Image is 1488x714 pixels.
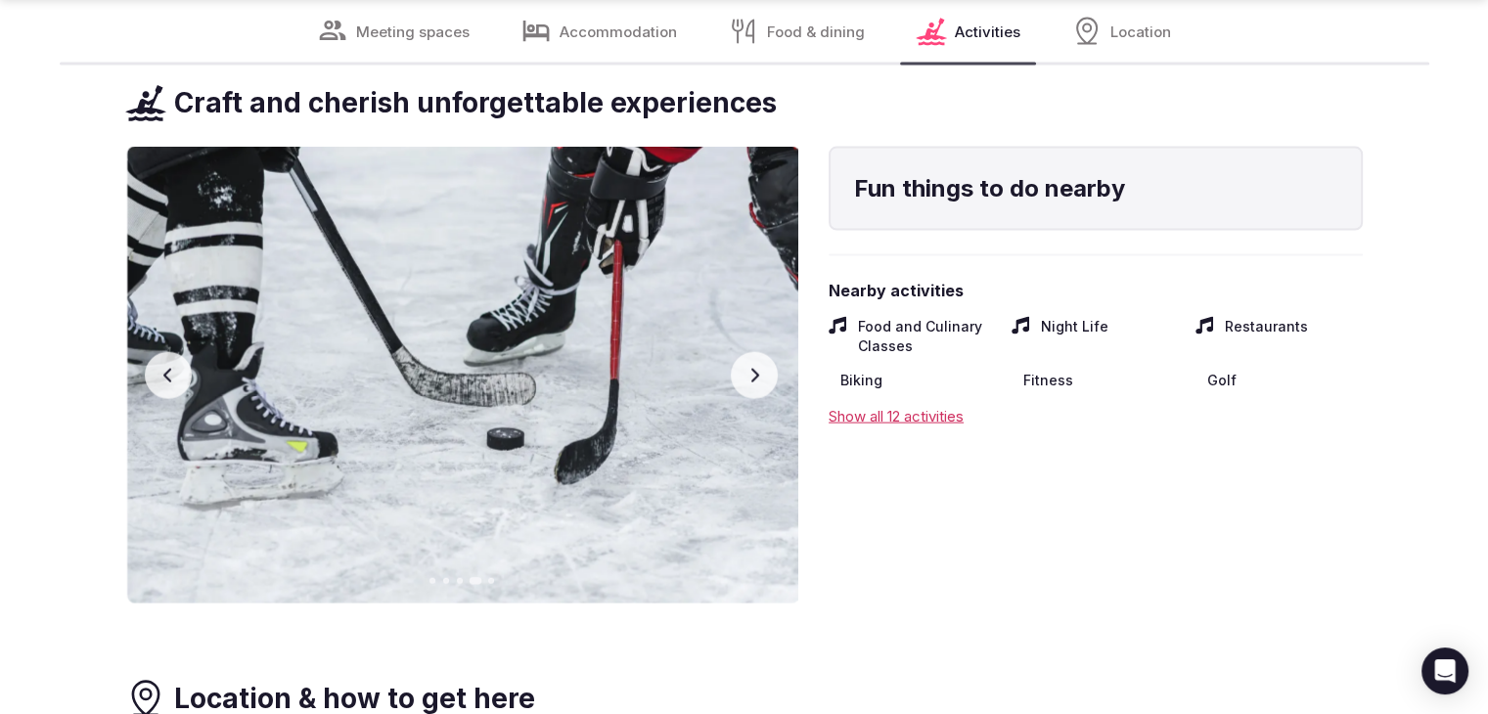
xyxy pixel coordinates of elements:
[829,280,1363,301] span: Nearby activities
[854,172,1337,205] h4: Fun things to do nearby
[429,578,435,584] button: Go to slide 1
[127,147,799,603] img: Gallery image 4
[469,577,481,585] button: Go to slide 4
[955,22,1020,42] span: Activities
[829,406,1363,426] div: Show all 12 activities
[840,371,882,390] span: Biking
[1207,371,1237,390] span: Golf
[1110,22,1171,42] span: Location
[174,84,777,122] h3: Craft and cherish unforgettable experiences
[488,578,494,584] button: Go to slide 5
[1421,647,1468,694] div: Open Intercom Messenger
[1023,371,1073,390] span: Fitness
[1041,317,1108,355] span: Night Life
[858,317,996,355] span: Food and Culinary Classes
[1225,317,1308,355] span: Restaurants
[356,22,470,42] span: Meeting spaces
[560,22,677,42] span: Accommodation
[767,22,865,42] span: Food & dining
[457,578,463,584] button: Go to slide 3
[443,578,449,584] button: Go to slide 2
